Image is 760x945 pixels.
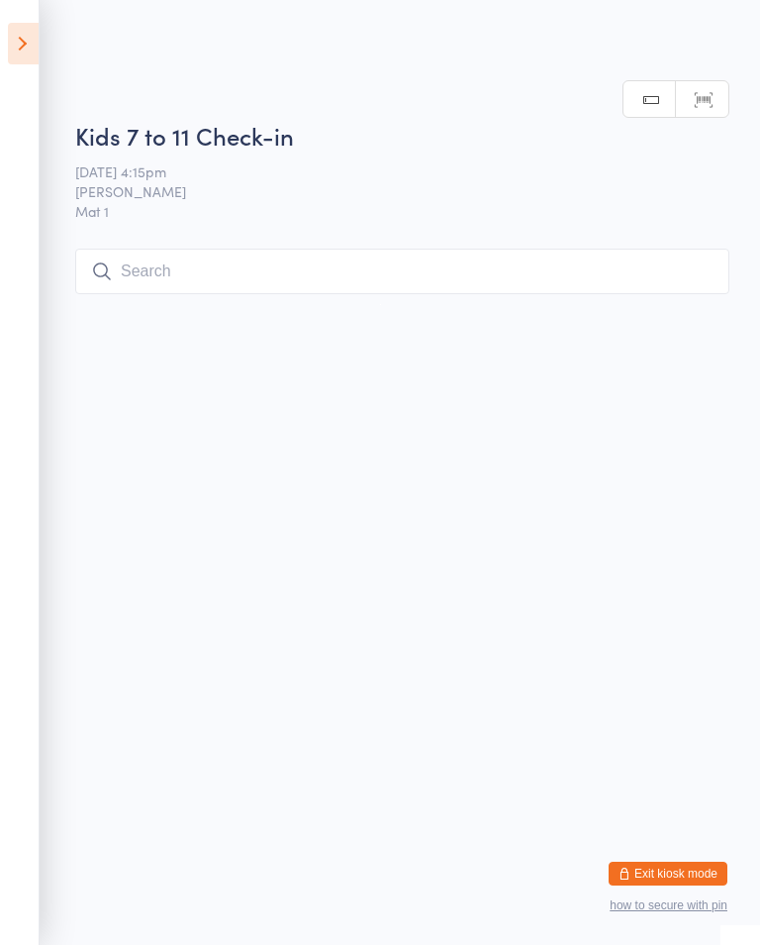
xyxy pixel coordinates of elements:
span: [DATE] 4:15pm [75,161,699,181]
button: Exit kiosk mode [609,862,727,886]
input: Search [75,249,729,294]
h2: Kids 7 to 11 Check-in [75,119,729,152]
span: [PERSON_NAME] [75,181,699,201]
span: Mat 1 [75,201,729,221]
button: how to secure with pin [610,898,727,912]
